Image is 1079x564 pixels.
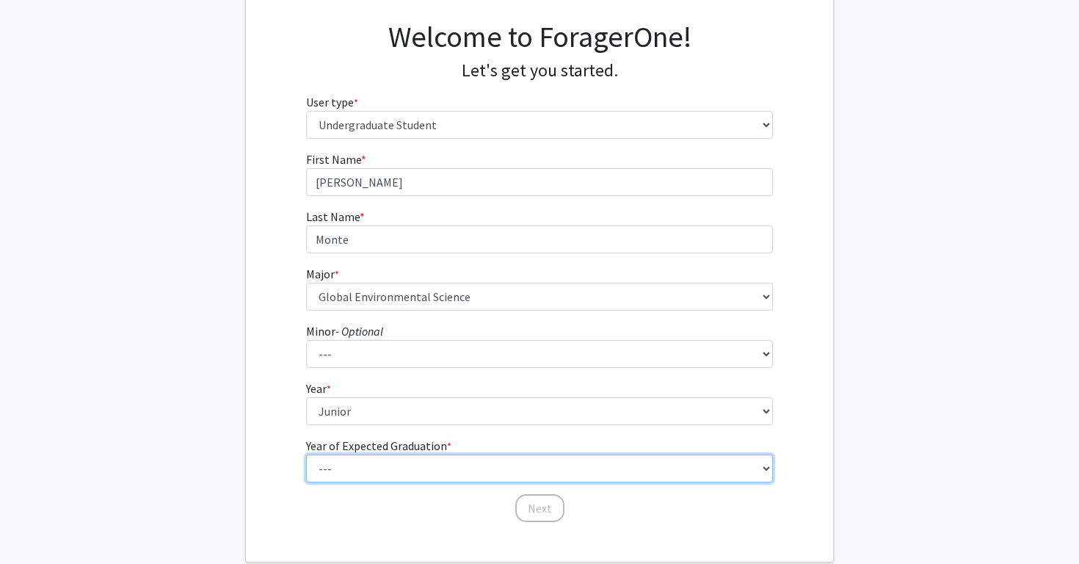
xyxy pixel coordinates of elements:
label: User type [306,93,358,111]
span: Last Name [306,209,360,224]
iframe: Chat [11,498,62,553]
span: First Name [306,152,361,167]
label: Year of Expected Graduation [306,437,451,455]
label: Minor [306,322,383,340]
h4: Let's get you started. [306,60,774,82]
label: Major [306,265,339,283]
button: Next [515,494,564,522]
h1: Welcome to ForagerOne! [306,19,774,54]
label: Year [306,380,331,397]
i: - Optional [335,324,383,339]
